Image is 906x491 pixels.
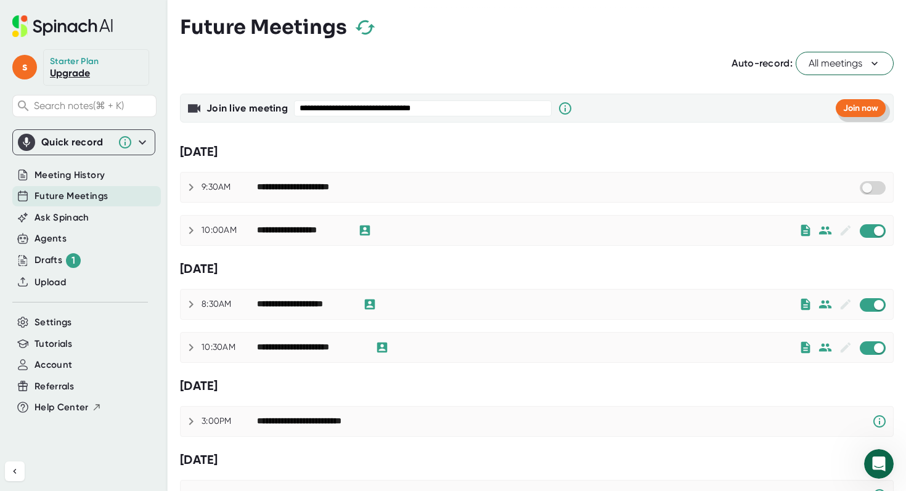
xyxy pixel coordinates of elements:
button: Help Center [35,400,102,415]
svg: Spinach requires a video conference link. [872,414,887,429]
button: Drafts 1 [35,253,81,268]
div: 3:00PM [202,416,257,427]
div: If you need any more details about our Starter plan or other options for early-stage startups, I’... [20,267,192,340]
div: [DATE] [180,378,894,394]
span: s [12,55,37,79]
button: Future Meetings [35,189,108,203]
div: [DATE] [180,261,894,277]
div: Fin says… [10,260,237,375]
button: Meeting History [35,168,105,182]
button: Upload attachment [59,387,68,397]
button: Referrals [35,379,74,394]
iframe: Intercom live chat [864,449,894,479]
button: Tutorials [35,337,72,351]
div: 10:00AM [202,225,257,236]
div: Fin • 14m ago [20,350,73,357]
button: Emoji picker [19,387,29,397]
button: Start recording [78,387,88,397]
div: [DATE] [180,452,894,468]
div: 1 [66,253,81,268]
div: We offer a free Starter plan that includes unlimited meetings and users, which could be beneficia... [10,51,237,259]
b: Join live meeting [206,102,288,114]
div: Drafts [35,253,81,268]
button: Gif picker [39,387,49,397]
div: Are you looking for specific startup credit programs, or would information about our free plan an... [20,203,227,251]
div: [DATE] [180,144,894,160]
button: Join now [836,99,886,117]
div: Fin says… [10,51,237,260]
button: go back [8,5,31,28]
div: We offer a free Starter plan that includes unlimited meetings and users, which could be beneficia... [20,58,227,142]
button: Settings [35,315,72,330]
span: Join now [843,103,878,113]
a: Source reference 131963038: [171,84,181,94]
div: If you need any more details about our Starter plan or other options for early-stage startups, I’... [10,260,202,347]
span: Search notes (⌘ + K) [34,100,153,112]
textarea: Message… [10,361,236,382]
button: Upload [35,275,66,290]
div: Quick record [18,130,150,155]
h1: Fin [60,6,75,15]
button: Collapse sidebar [5,461,25,481]
span: Help Center [35,400,89,415]
p: The team can also help [60,15,153,28]
div: 9:30AM [202,182,257,193]
div: Close [216,5,239,27]
button: Home [193,5,216,28]
h3: Future Meetings [180,15,347,39]
img: Profile image for Fin [35,7,55,26]
div: Quick record [41,136,112,148]
span: Auto-record: [732,57,793,69]
div: We may also provide free access subscriptions or trial basis services at our discretion, though w... [20,149,227,197]
a: Upgrade [50,67,90,79]
button: Ask Spinach [35,211,89,225]
button: Send a message… [211,382,231,402]
a: Source reference 131962939: [136,187,146,197]
button: Account [35,358,72,372]
button: Agents [35,232,67,246]
div: 8:30AM [202,299,257,310]
span: All meetings [809,56,881,71]
div: 10:30AM [202,342,257,353]
div: Starter Plan [50,56,99,67]
button: All meetings [796,52,894,75]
